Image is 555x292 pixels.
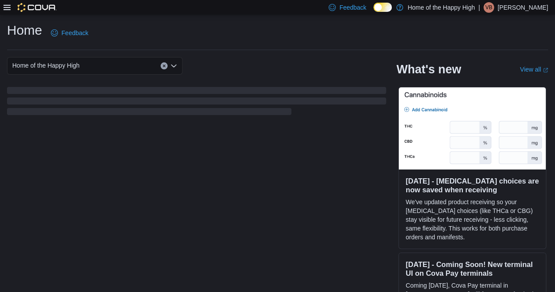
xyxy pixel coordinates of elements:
[170,62,177,69] button: Open list of options
[12,60,79,71] span: Home of the Happy High
[397,62,461,76] h2: What's new
[7,22,42,39] h1: Home
[61,29,88,37] span: Feedback
[543,68,548,73] svg: External link
[7,89,386,117] span: Loading
[520,66,548,73] a: View allExternal link
[18,3,57,12] img: Cova
[373,3,392,12] input: Dark Mode
[483,2,494,13] div: Victoria Bianchini
[406,198,539,242] p: We've updated product receiving so your [MEDICAL_DATA] choices (like THCa or CBG) stay visible fo...
[485,2,492,13] span: VB
[406,260,539,278] h3: [DATE] - Coming Soon! New terminal UI on Cova Pay terminals
[339,3,366,12] span: Feedback
[478,2,480,13] p: |
[498,2,548,13] p: [PERSON_NAME]
[161,62,168,69] button: Clear input
[47,24,92,42] a: Feedback
[408,2,475,13] p: Home of the Happy High
[406,177,539,194] h3: [DATE] - [MEDICAL_DATA] choices are now saved when receiving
